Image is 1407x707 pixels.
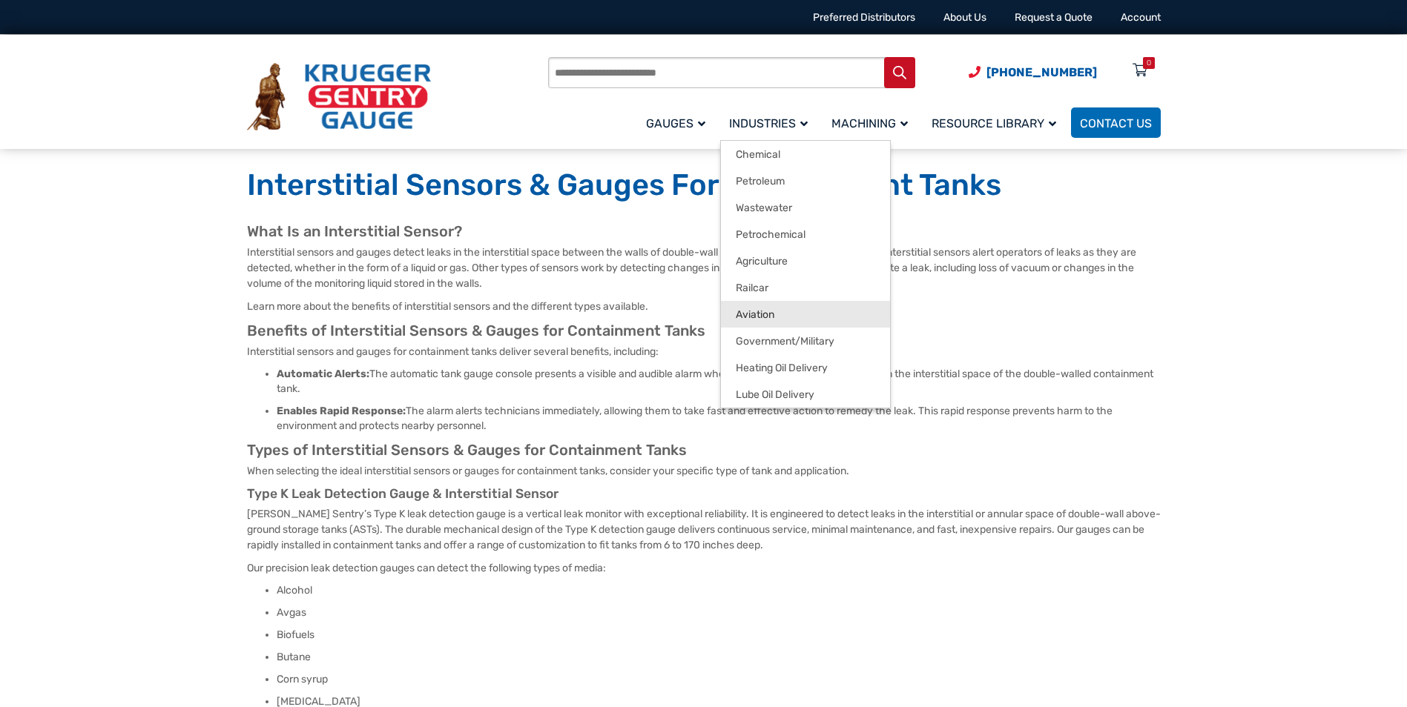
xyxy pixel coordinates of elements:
[1080,116,1152,130] span: Contact Us
[247,506,1161,553] p: [PERSON_NAME] Sentry’s Type K leak detection gauge is a vertical leak monitor with exceptional re...
[736,175,785,188] span: Petroleum
[720,105,823,140] a: Industries
[1015,11,1093,24] a: Request a Quote
[736,255,788,268] span: Agriculture
[736,148,780,162] span: Chemical
[637,105,720,140] a: Gauges
[247,245,1161,291] p: Interstitial sensors and gauges detect leaks in the interstitial space between the walls of doubl...
[277,605,1161,620] li: Avgas
[247,463,1161,479] p: When selecting the ideal interstitial sensors or gauges for containment tanks, consider your spec...
[721,221,890,248] a: Petrochemical
[721,194,890,221] a: Wastewater
[247,222,1161,241] h2: What Is an Interstitial Sensor?
[721,381,890,408] a: Lube Oil Delivery
[247,344,1161,359] p: Interstitial sensors and gauges for containment tanks deliver several benefits, including:
[277,367,1161,396] li: The automatic tank gauge console presents a visible and audible alarm when the presence of gas is...
[277,368,369,380] strong: Automatic Alerts:
[721,167,890,194] a: Petroleum
[277,404,1161,434] li: The alarm alerts technicians immediately, allowing them to take fast and effective action to reme...
[736,228,805,242] span: Petrochemical
[923,105,1071,140] a: Resource Library
[831,116,908,130] span: Machining
[823,105,923,140] a: Machining
[721,354,890,381] a: Heating Oil Delivery
[721,248,890,274] a: Agriculture
[729,116,808,130] span: Industries
[247,322,1161,340] h2: Benefits of Interstitial Sensors & Gauges for Containment Tanks
[646,116,705,130] span: Gauges
[247,441,1161,459] h2: Types of Interstitial Sensors & Gauges for Containment Tanks
[986,65,1097,79] span: [PHONE_NUMBER]
[277,650,1161,665] li: Butane
[277,672,1161,687] li: Corn syrup
[736,282,768,295] span: Railcar
[1121,11,1161,24] a: Account
[247,486,1161,502] h3: Type K Leak Detection Gauge & Interstitial Sensor
[1071,107,1161,138] a: Contact Us
[736,362,828,375] span: Heating Oil Delivery
[247,299,1161,314] p: Learn more about the benefits of interstitial sensors and the different types available.
[277,405,406,417] strong: Enables Rapid Response:
[736,335,834,348] span: Government/Military
[1147,57,1151,69] div: 0
[721,141,890,167] a: Chemical
[721,301,890,328] a: Aviation
[277,628,1161,643] li: Biofuels
[736,202,792,215] span: Wastewater
[969,63,1097,82] a: Phone Number (920) 434-8860
[736,388,814,402] span: Lube Oil Delivery
[247,63,431,131] img: Krueger Sentry Gauge
[247,560,1161,576] p: Our precision leak detection gauges can detect the following types of media:
[721,274,890,301] a: Railcar
[932,116,1056,130] span: Resource Library
[736,308,774,322] span: Aviation
[721,328,890,354] a: Government/Military
[943,11,986,24] a: About Us
[813,11,915,24] a: Preferred Distributors
[277,583,1161,598] li: Alcohol
[247,167,1161,204] h1: Interstitial Sensors & Gauges For Containment Tanks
